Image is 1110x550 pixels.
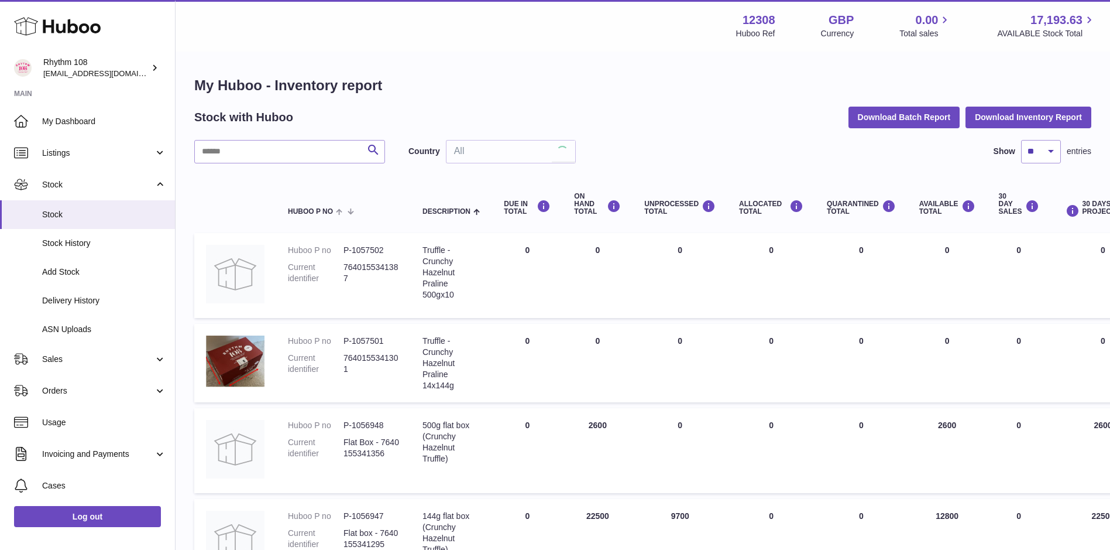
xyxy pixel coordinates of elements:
[859,511,864,521] span: 0
[288,511,343,522] dt: Huboo P no
[343,511,399,522] dd: P-1056947
[194,76,1091,95] h1: My Huboo - Inventory report
[908,233,987,318] td: 0
[562,233,633,318] td: 0
[504,200,551,216] div: DUE IN TOTAL
[288,528,343,550] dt: Current identifier
[492,233,562,318] td: 0
[965,107,1091,128] button: Download Inventory Report
[916,12,939,28] span: 0.00
[288,245,343,256] dt: Huboo P no
[288,336,343,347] dt: Huboo P no
[821,28,854,39] div: Currency
[919,200,975,216] div: AVAILABLE Total
[42,354,154,365] span: Sales
[43,69,172,78] span: [EMAIL_ADDRESS][DOMAIN_NAME]
[908,408,987,493] td: 2600
[288,353,343,375] dt: Current identifier
[1067,146,1091,157] span: entries
[343,245,399,256] dd: P-1057502
[42,295,166,306] span: Delivery History
[829,12,854,28] strong: GBP
[562,324,633,402] td: 0
[987,233,1051,318] td: 0
[288,420,343,431] dt: Huboo P no
[42,116,166,127] span: My Dashboard
[422,245,480,300] div: Truffle - Crunchy Hazelnut Praline 500gx10
[42,209,166,220] span: Stock
[288,208,333,216] span: Huboo P no
[574,193,621,216] div: ON HAND Total
[827,200,896,216] div: QUARANTINED Total
[42,417,166,428] span: Usage
[288,437,343,459] dt: Current identifier
[859,245,864,255] span: 0
[727,324,815,402] td: 0
[644,200,716,216] div: UNPROCESSED Total
[859,421,864,430] span: 0
[42,179,154,190] span: Stock
[42,385,154,397] span: Orders
[343,528,399,550] dd: Flat box - 7640155341295
[408,146,440,157] label: Country
[997,28,1096,39] span: AVAILABLE Stock Total
[42,449,154,460] span: Invoicing and Payments
[422,420,480,464] div: 500g flat box (Crunchy Hazelnut Truffle)
[42,148,154,159] span: Listings
[42,480,166,491] span: Cases
[422,336,480,391] div: Truffle - Crunchy Hazelnut Praline 14x144g
[633,324,727,402] td: 0
[999,193,1039,216] div: 30 DAY SALES
[206,336,264,387] img: product image
[14,506,161,527] a: Log out
[42,267,166,278] span: Add Stock
[727,408,815,493] td: 0
[343,353,399,375] dd: 7640155341301
[288,262,343,284] dt: Current identifier
[206,420,264,479] img: product image
[633,408,727,493] td: 0
[848,107,960,128] button: Download Batch Report
[633,233,727,318] td: 0
[14,59,32,77] img: internalAdmin-12308@internal.huboo.com
[343,420,399,431] dd: P-1056948
[1030,12,1082,28] span: 17,193.63
[42,238,166,249] span: Stock History
[194,110,293,125] h2: Stock with Huboo
[743,12,775,28] strong: 12308
[736,28,775,39] div: Huboo Ref
[343,336,399,347] dd: P-1057501
[739,200,803,216] div: ALLOCATED Total
[422,208,470,216] span: Description
[997,12,1096,39] a: 17,193.63 AVAILABLE Stock Total
[343,437,399,459] dd: Flat Box - 7640155341356
[343,262,399,284] dd: 7640155341387
[908,324,987,402] td: 0
[562,408,633,493] td: 2600
[994,146,1015,157] label: Show
[899,28,951,39] span: Total sales
[492,408,562,493] td: 0
[206,245,264,303] img: product image
[987,408,1051,493] td: 0
[987,324,1051,402] td: 0
[859,336,864,346] span: 0
[727,233,815,318] td: 0
[43,57,149,79] div: Rhythm 108
[899,12,951,39] a: 0.00 Total sales
[492,324,562,402] td: 0
[42,324,166,335] span: ASN Uploads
